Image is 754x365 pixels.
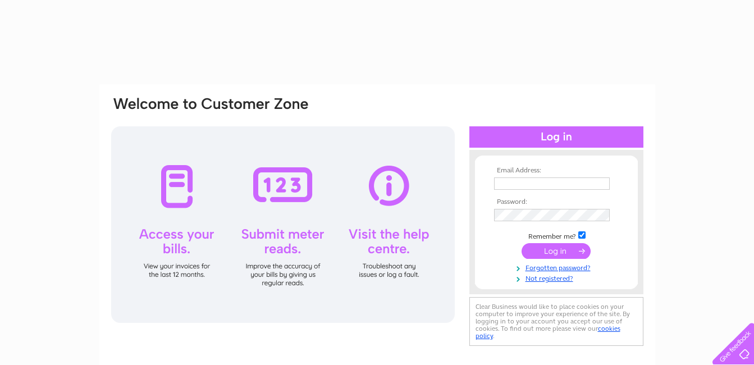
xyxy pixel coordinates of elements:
[522,243,591,259] input: Submit
[476,325,620,340] a: cookies policy
[494,262,622,272] a: Forgotten password?
[491,167,622,175] th: Email Address:
[494,272,622,283] a: Not registered?
[469,297,643,346] div: Clear Business would like to place cookies on your computer to improve your experience of the sit...
[491,230,622,241] td: Remember me?
[491,198,622,206] th: Password:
